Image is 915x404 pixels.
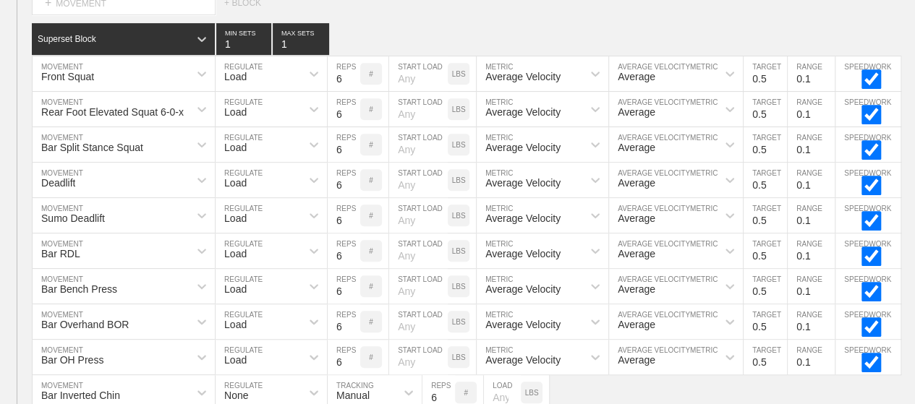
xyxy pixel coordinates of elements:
[485,177,561,189] div: Average Velocity
[224,248,247,259] div: Load
[452,353,466,361] p: LBS
[389,163,448,197] input: Any
[369,283,373,291] p: #
[618,106,655,118] div: Average
[41,354,103,366] div: Bar OH Press
[224,283,247,295] div: Load
[452,318,466,326] p: LBS
[452,141,466,149] p: LBS
[618,142,655,153] div: Average
[224,106,247,118] div: Load
[485,354,561,366] div: Average Velocity
[389,198,448,233] input: Any
[273,23,329,55] input: None
[452,283,466,291] p: LBS
[41,142,143,153] div: Bar Split Stance Squat
[618,319,655,330] div: Average
[485,106,561,118] div: Average Velocity
[618,354,655,366] div: Average
[389,92,448,126] input: Any
[369,176,373,184] p: #
[41,71,94,82] div: Front Squat
[452,176,466,184] p: LBS
[224,177,247,189] div: Load
[389,56,448,91] input: Any
[41,390,120,401] div: Bar Inverted Chin
[464,389,468,397] p: #
[224,212,247,224] div: Load
[485,248,561,259] div: Average Velocity
[655,236,915,404] iframe: Chat Widget
[485,283,561,295] div: Average Velocity
[452,106,466,113] p: LBS
[452,212,466,220] p: LBS
[618,212,655,224] div: Average
[369,106,373,113] p: #
[41,248,80,259] div: Bar RDL
[369,212,373,220] p: #
[618,177,655,189] div: Average
[41,106,184,118] div: Rear Foot Elevated Squat 6-0-x
[485,142,561,153] div: Average Velocity
[389,127,448,162] input: Any
[618,248,655,259] div: Average
[41,177,75,189] div: Deadlift
[389,269,448,304] input: Any
[369,318,373,326] p: #
[452,247,466,255] p: LBS
[389,304,448,339] input: Any
[224,390,248,401] div: None
[224,354,247,366] div: Load
[369,353,373,361] p: #
[41,212,105,224] div: Sumo Deadlift
[485,212,561,224] div: Average Velocity
[38,34,96,44] div: Superset Block
[618,71,655,82] div: Average
[369,247,373,255] p: #
[389,233,448,268] input: Any
[618,283,655,295] div: Average
[525,389,539,397] p: LBS
[41,319,129,330] div: Bar Overhand BOR
[389,340,448,374] input: Any
[485,71,561,82] div: Average Velocity
[224,71,247,82] div: Load
[369,70,373,78] p: #
[224,319,247,330] div: Load
[452,70,466,78] p: LBS
[224,142,247,153] div: Load
[41,283,117,295] div: Bar Bench Press
[369,141,373,149] p: #
[485,319,561,330] div: Average Velocity
[336,390,370,401] div: Manual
